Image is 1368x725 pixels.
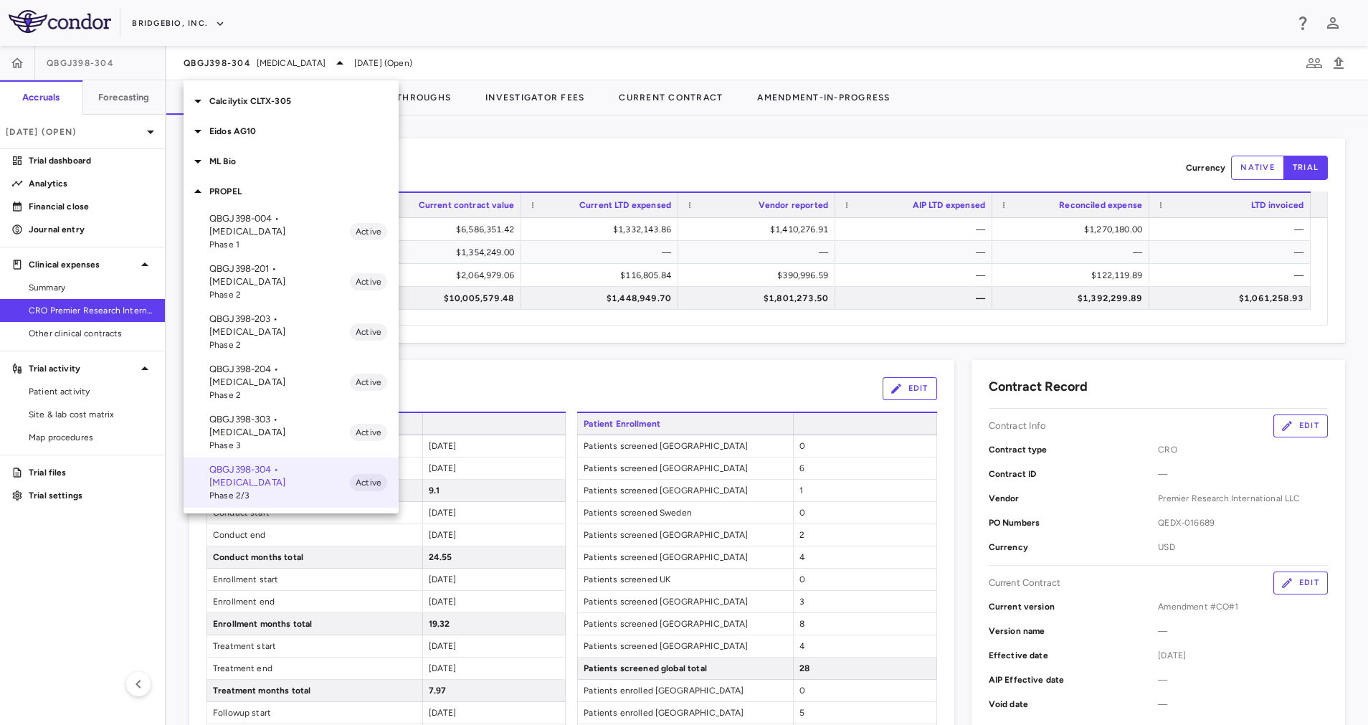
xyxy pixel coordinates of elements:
[184,357,399,407] div: QBGJ398-204 • [MEDICAL_DATA]Phase 2Active
[209,185,399,198] p: PROPEL
[184,407,399,458] div: QBGJ398-303 • [MEDICAL_DATA]Phase 3Active
[209,489,350,502] span: Phase 2/3
[209,439,350,452] span: Phase 3
[209,389,350,402] span: Phase 2
[184,458,399,508] div: QBGJ398-304 • [MEDICAL_DATA]Phase 2/3Active
[184,176,399,207] div: PROPEL
[209,95,399,108] p: Calcilytix CLTX-305
[184,207,399,257] div: QBGJ398-004 • [MEDICAL_DATA]Phase 1Active
[350,225,387,238] span: Active
[209,212,350,238] p: QBGJ398-004 • [MEDICAL_DATA]
[209,463,350,489] p: QBGJ398-304 • [MEDICAL_DATA]
[350,326,387,338] span: Active
[184,307,399,357] div: QBGJ398-203 • [MEDICAL_DATA]Phase 2Active
[209,125,399,138] p: Eidos AG10
[209,338,350,351] span: Phase 2
[209,288,350,301] span: Phase 2
[350,275,387,288] span: Active
[350,476,387,489] span: Active
[209,155,399,168] p: ML Bio
[209,313,350,338] p: QBGJ398-203 • [MEDICAL_DATA]
[184,116,399,146] div: Eidos AG10
[184,257,399,307] div: QBGJ398-201 • [MEDICAL_DATA]Phase 2Active
[209,238,350,251] span: Phase 1
[350,376,387,389] span: Active
[209,262,350,288] p: QBGJ398-201 • [MEDICAL_DATA]
[209,363,350,389] p: QBGJ398-204 • [MEDICAL_DATA]
[184,86,399,116] div: Calcilytix CLTX-305
[350,426,387,439] span: Active
[184,146,399,176] div: ML Bio
[209,413,350,439] p: QBGJ398-303 • [MEDICAL_DATA]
